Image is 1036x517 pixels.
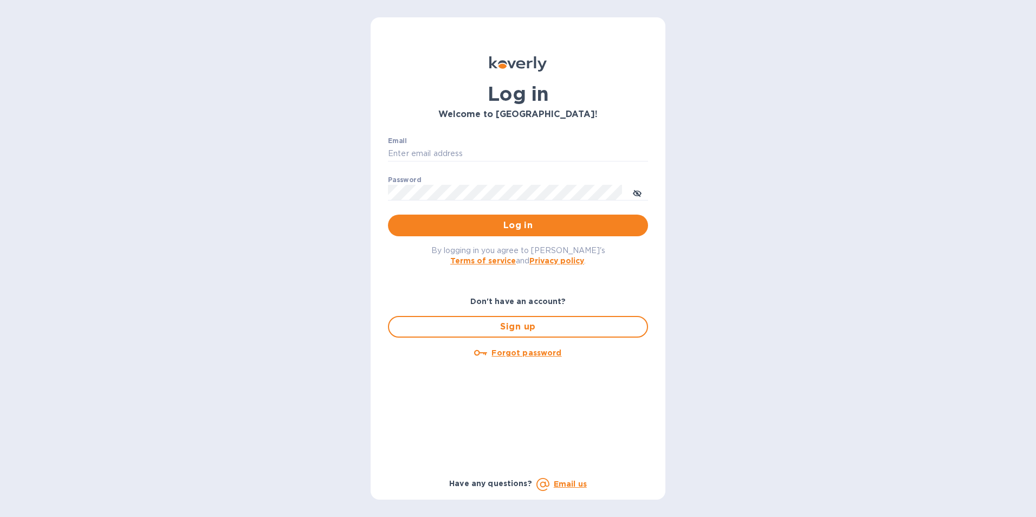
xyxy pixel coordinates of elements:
[388,177,421,183] label: Password
[388,316,648,338] button: Sign up
[491,348,561,357] u: Forgot password
[388,146,648,162] input: Enter email address
[397,219,639,232] span: Log in
[388,215,648,236] button: Log in
[388,109,648,120] h3: Welcome to [GEOGRAPHIC_DATA]!
[470,297,566,306] b: Don't have an account?
[431,246,605,265] span: By logging in you agree to [PERSON_NAME]'s and .
[450,256,516,265] a: Terms of service
[449,479,532,488] b: Have any questions?
[529,256,584,265] a: Privacy policy
[398,320,638,333] span: Sign up
[388,138,407,144] label: Email
[489,56,547,72] img: Koverly
[388,82,648,105] h1: Log in
[554,480,587,488] a: Email us
[626,182,648,203] button: toggle password visibility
